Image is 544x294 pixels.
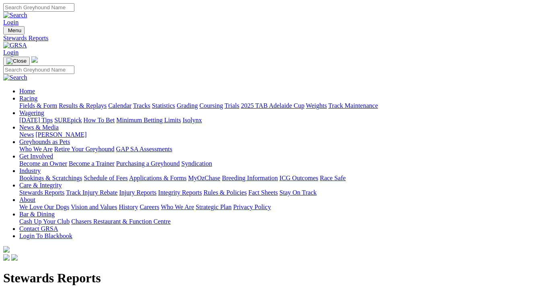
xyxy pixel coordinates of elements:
[19,153,53,160] a: Get Involved
[19,102,57,109] a: Fields & Form
[3,74,27,81] img: Search
[3,57,30,66] button: Toggle navigation
[19,175,541,182] div: Industry
[19,138,70,145] a: Greyhounds as Pets
[19,189,64,196] a: Stewards Reports
[66,189,117,196] a: Track Injury Rebate
[108,102,131,109] a: Calendar
[19,146,53,152] a: Who We Are
[54,146,115,152] a: Retire Your Greyhound
[71,204,117,210] a: Vision and Values
[177,102,198,109] a: Grading
[19,204,69,210] a: We Love Our Dogs
[119,204,138,210] a: History
[19,232,72,239] a: Login To Blackbook
[19,218,541,225] div: Bar & Dining
[181,160,212,167] a: Syndication
[248,189,278,196] a: Fact Sheets
[3,49,18,56] a: Login
[19,109,44,116] a: Wagering
[241,102,304,109] a: 2025 TAB Adelaide Cup
[306,102,327,109] a: Weights
[54,117,82,123] a: SUREpick
[19,131,541,138] div: News & Media
[69,160,115,167] a: Become a Trainer
[188,175,220,181] a: MyOzChase
[19,131,34,138] a: News
[19,167,41,174] a: Industry
[119,189,156,196] a: Injury Reports
[71,218,170,225] a: Chasers Restaurant & Function Centre
[8,27,21,33] span: Menu
[3,42,27,49] img: GRSA
[116,117,181,123] a: Minimum Betting Limits
[84,117,115,123] a: How To Bet
[84,175,127,181] a: Schedule of Fees
[196,204,232,210] a: Strategic Plan
[279,189,316,196] a: Stay On Track
[19,95,37,102] a: Racing
[19,124,59,131] a: News & Media
[3,3,74,12] input: Search
[19,160,541,167] div: Get Involved
[199,102,223,109] a: Coursing
[35,131,86,138] a: [PERSON_NAME]
[222,175,278,181] a: Breeding Information
[19,218,70,225] a: Cash Up Your Club
[116,146,172,152] a: GAP SA Assessments
[320,175,345,181] a: Race Safe
[19,189,541,196] div: Care & Integrity
[279,175,318,181] a: ICG Outcomes
[183,117,202,123] a: Isolynx
[152,102,175,109] a: Statistics
[3,12,27,19] img: Search
[11,254,18,261] img: twitter.svg
[19,182,62,189] a: Care & Integrity
[59,102,107,109] a: Results & Replays
[3,246,10,253] img: logo-grsa-white.png
[3,19,18,26] a: Login
[129,175,187,181] a: Applications & Forms
[233,204,271,210] a: Privacy Policy
[140,204,159,210] a: Careers
[161,204,194,210] a: Who We Are
[224,102,239,109] a: Trials
[19,117,53,123] a: [DATE] Tips
[116,160,180,167] a: Purchasing a Greyhound
[31,56,38,63] img: logo-grsa-white.png
[19,175,82,181] a: Bookings & Scratchings
[19,225,58,232] a: Contact GRSA
[19,196,35,203] a: About
[19,160,67,167] a: Become an Owner
[133,102,150,109] a: Tracks
[19,146,541,153] div: Greyhounds as Pets
[19,204,541,211] div: About
[3,66,74,74] input: Search
[3,254,10,261] img: facebook.svg
[19,211,55,218] a: Bar & Dining
[158,189,202,196] a: Integrity Reports
[3,26,25,35] button: Toggle navigation
[19,102,541,109] div: Racing
[3,271,541,286] h1: Stewards Reports
[19,117,541,124] div: Wagering
[19,88,35,95] a: Home
[203,189,247,196] a: Rules & Policies
[6,58,27,64] img: Close
[328,102,378,109] a: Track Maintenance
[3,35,541,42] a: Stewards Reports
